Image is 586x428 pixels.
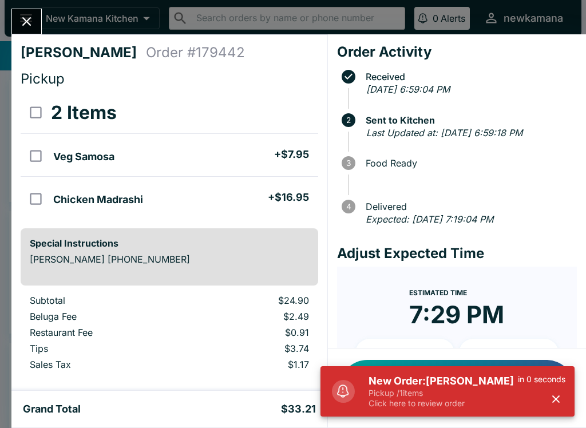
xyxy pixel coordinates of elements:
[366,213,493,225] em: Expected: [DATE] 7:19:04 PM
[30,311,179,322] p: Beluga Fee
[369,374,518,388] h5: New Order: [PERSON_NAME]
[53,150,114,164] h5: Veg Samosa
[23,402,81,416] h5: Grand Total
[30,343,179,354] p: Tips
[53,193,143,207] h5: Chicken Madrashi
[30,327,179,338] p: Restaurant Fee
[337,43,577,61] h4: Order Activity
[21,70,65,87] span: Pickup
[51,101,117,124] h3: 2 Items
[197,359,309,370] p: $1.17
[369,388,518,398] p: Pickup / 1 items
[268,191,309,204] h5: + $16.95
[21,44,146,61] h4: [PERSON_NAME]
[459,339,559,367] button: + 20
[30,295,179,306] p: Subtotal
[30,237,309,249] h6: Special Instructions
[409,288,467,297] span: Estimated Time
[21,295,318,375] table: orders table
[346,202,351,211] text: 4
[346,116,351,125] text: 2
[346,158,351,168] text: 3
[366,84,450,95] em: [DATE] 6:59:04 PM
[197,343,309,354] p: $3.74
[360,72,577,82] span: Received
[30,359,179,370] p: Sales Tax
[369,398,518,409] p: Click here to review order
[337,245,577,262] h4: Adjust Expected Time
[339,360,575,416] button: Notify Customer Food is Ready
[197,327,309,338] p: $0.91
[360,115,577,125] span: Sent to Kitchen
[281,402,316,416] h5: $33.21
[197,311,309,322] p: $2.49
[360,158,577,168] span: Food Ready
[30,253,309,265] p: [PERSON_NAME] [PHONE_NUMBER]
[409,300,504,330] time: 7:29 PM
[21,92,318,219] table: orders table
[518,374,565,385] p: in 0 seconds
[355,339,455,367] button: + 10
[366,127,522,138] em: Last Updated at: [DATE] 6:59:18 PM
[197,295,309,306] p: $24.90
[274,148,309,161] h5: + $7.95
[146,44,245,61] h4: Order # 179442
[12,9,41,34] button: Close
[360,201,577,212] span: Delivered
